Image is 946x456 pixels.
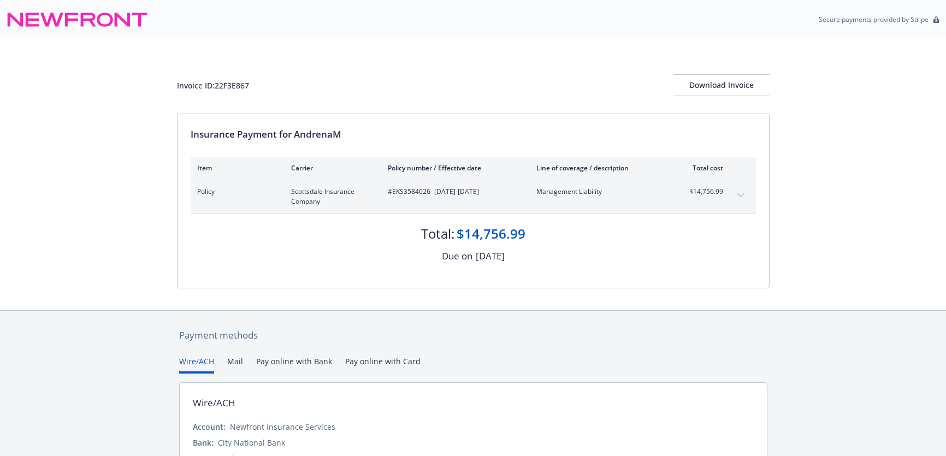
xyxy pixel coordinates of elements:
div: Total cost [682,163,723,173]
p: Secure payments provided by Stripe [819,15,929,24]
div: Due on [442,249,472,263]
span: Management Liability [536,187,665,197]
button: Pay online with Card [345,356,421,374]
div: Newfront Insurance Services [230,421,335,433]
div: Policy number / Effective date [388,163,519,173]
div: Wire/ACH [193,396,235,410]
span: #EKS3584026 - [DATE]-[DATE] [388,187,519,197]
div: Insurance Payment for AndrenaM [191,127,756,141]
div: Invoice ID: 22F3E867 [177,80,249,91]
div: Download Invoice [674,75,770,96]
div: Item [197,163,274,173]
div: $14,756.99 [457,224,525,243]
span: Policy [197,187,274,197]
div: Payment methods [179,328,767,342]
span: Scottsdale Insurance Company [291,187,370,206]
span: $14,756.99 [682,187,723,197]
button: expand content [732,187,749,204]
button: Mail [227,356,243,374]
button: Pay online with Bank [256,356,332,374]
div: Carrier [291,163,370,173]
div: Line of coverage / description [536,163,665,173]
button: Wire/ACH [179,356,214,374]
div: Bank: [193,437,214,448]
div: Total: [421,224,454,243]
div: City National Bank [218,437,285,448]
button: Download Invoice [674,74,770,96]
div: PolicyScottsdale Insurance Company#EKS3584026- [DATE]-[DATE]Management Liability$14,756.99expand ... [191,180,756,213]
div: Account: [193,421,226,433]
div: [DATE] [476,249,505,263]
